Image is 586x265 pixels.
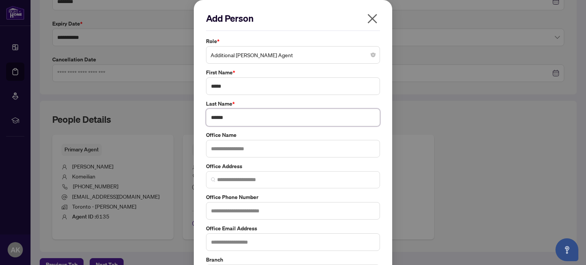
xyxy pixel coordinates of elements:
[206,12,380,24] h2: Add Person
[206,162,380,170] label: Office Address
[206,224,380,233] label: Office Email Address
[206,68,380,77] label: First Name
[206,131,380,139] label: Office Name
[555,238,578,261] button: Open asap
[366,13,378,25] span: close
[206,100,380,108] label: Last Name
[206,193,380,201] label: Office Phone Number
[206,37,380,45] label: Role
[206,255,380,264] label: Branch
[211,48,375,62] span: Additional RAHR Agent
[211,177,216,182] img: search_icon
[371,53,375,57] span: close-circle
